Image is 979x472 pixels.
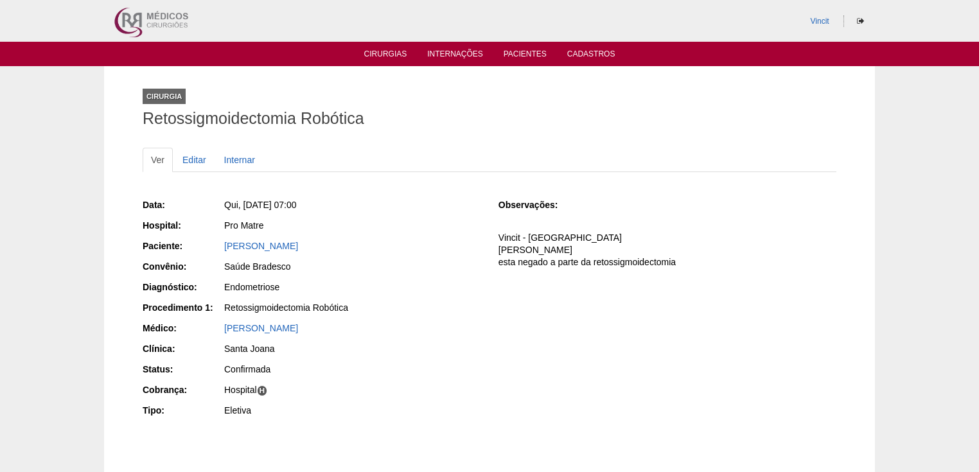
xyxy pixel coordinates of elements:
div: Hospital [224,383,481,396]
div: Eletiva [224,404,481,417]
span: H [257,385,268,396]
a: Cirurgias [364,49,407,62]
a: Cadastros [567,49,615,62]
p: Vincit - [GEOGRAPHIC_DATA] [PERSON_NAME] esta negado a parte da retossigmoidectomia [498,232,836,268]
a: Vincit [811,17,829,26]
div: Pro Matre [224,219,481,232]
div: Cirurgia [143,89,186,104]
div: Confirmada [224,363,481,376]
div: Diagnóstico: [143,281,223,293]
div: Retossigmoidectomia Robótica [224,301,481,314]
a: Ver [143,148,173,172]
div: Procedimento 1: [143,301,223,314]
div: Clínica: [143,342,223,355]
div: Convênio: [143,260,223,273]
div: Status: [143,363,223,376]
div: Observações: [498,198,579,211]
a: Internações [427,49,483,62]
a: [PERSON_NAME] [224,241,298,251]
div: Endometriose [224,281,481,293]
div: Paciente: [143,240,223,252]
div: Cobrança: [143,383,223,396]
i: Sair [857,17,864,25]
div: Médico: [143,322,223,335]
a: Editar [174,148,215,172]
div: Hospital: [143,219,223,232]
div: Santa Joana [224,342,481,355]
h1: Retossigmoidectomia Robótica [143,110,836,127]
div: Tipo: [143,404,223,417]
div: Saúde Bradesco [224,260,481,273]
span: Qui, [DATE] 07:00 [224,200,297,210]
a: Internar [216,148,263,172]
a: [PERSON_NAME] [224,323,298,333]
div: Data: [143,198,223,211]
a: Pacientes [504,49,547,62]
